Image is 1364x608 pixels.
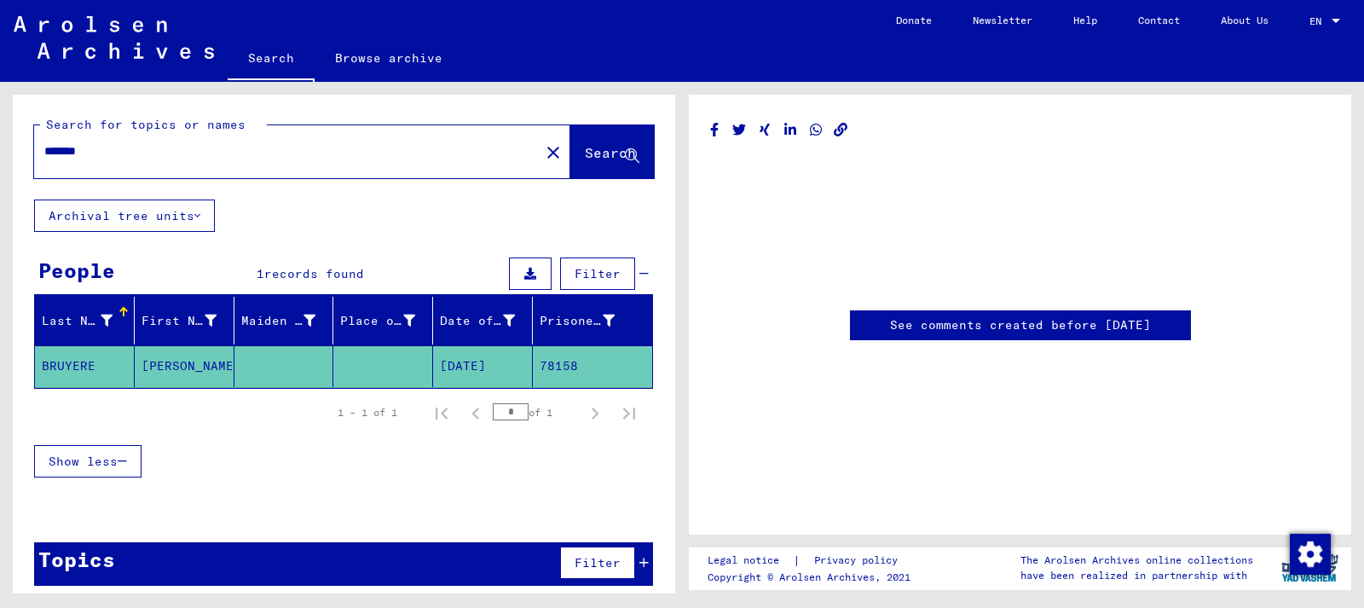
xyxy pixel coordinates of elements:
[440,312,515,330] div: Date of Birth
[425,396,459,430] button: First page
[536,135,570,169] button: Clear
[533,345,652,387] mat-cell: 78158
[708,552,918,570] div: |
[142,307,238,334] div: First Name
[578,396,612,430] button: Next page
[1020,553,1253,568] p: The Arolsen Archives online collections
[612,396,646,430] button: Last page
[340,312,415,330] div: Place of Birth
[338,405,397,420] div: 1 – 1 of 1
[585,144,636,161] span: Search
[433,345,533,387] mat-cell: [DATE]
[890,316,1151,334] a: See comments created before [DATE]
[560,258,635,290] button: Filter
[756,119,774,141] button: Share on Xing
[433,297,533,345] mat-header-cell: Date of Birth
[1309,15,1328,27] span: EN
[49,454,118,469] span: Show less
[135,297,234,345] mat-header-cell: First Name
[807,119,825,141] button: Share on WhatsApp
[264,266,364,281] span: records found
[1290,534,1331,575] img: Change consent
[533,297,652,345] mat-header-cell: Prisoner #
[493,404,578,420] div: of 1
[34,445,142,478] button: Show less
[14,16,214,59] img: Arolsen_neg.svg
[540,307,636,334] div: Prisoner #
[42,307,134,334] div: Last Name
[142,312,217,330] div: First Name
[540,312,615,330] div: Prisoner #
[782,119,800,141] button: Share on LinkedIn
[560,547,635,579] button: Filter
[241,307,338,334] div: Maiden Name
[575,266,621,281] span: Filter
[42,312,113,330] div: Last Name
[228,38,315,82] a: Search
[543,142,564,163] mat-icon: close
[440,307,536,334] div: Date of Birth
[135,345,234,387] mat-cell: [PERSON_NAME]
[706,119,724,141] button: Share on Facebook
[731,119,748,141] button: Share on Twitter
[315,38,463,78] a: Browse archive
[575,555,621,570] span: Filter
[35,345,135,387] mat-cell: BRUYERE
[832,119,850,141] button: Copy link
[1020,568,1253,583] p: have been realized in partnership with
[241,312,316,330] div: Maiden Name
[340,307,436,334] div: Place of Birth
[34,200,215,232] button: Archival tree units
[35,297,135,345] mat-header-cell: Last Name
[38,255,115,286] div: People
[1278,547,1342,589] img: yv_logo.png
[800,552,918,570] a: Privacy policy
[708,570,918,585] p: Copyright © Arolsen Archives, 2021
[38,544,115,575] div: Topics
[570,125,654,178] button: Search
[234,297,334,345] mat-header-cell: Maiden Name
[333,297,433,345] mat-header-cell: Place of Birth
[708,552,793,570] a: Legal notice
[46,117,246,132] mat-label: Search for topics or names
[459,396,493,430] button: Previous page
[257,266,264,281] span: 1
